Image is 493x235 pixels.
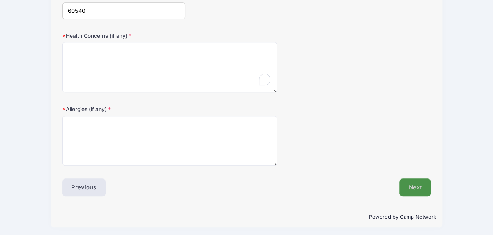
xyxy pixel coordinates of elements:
[62,178,106,196] button: Previous
[62,32,185,40] label: Health Concerns (if any)
[62,42,277,92] textarea: To enrich screen reader interactions, please activate Accessibility in Grammarly extension settings
[57,213,436,221] p: Powered by Camp Network
[62,2,185,19] input: xxxxx
[399,178,431,196] button: Next
[62,105,185,113] label: Allergies (if any)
